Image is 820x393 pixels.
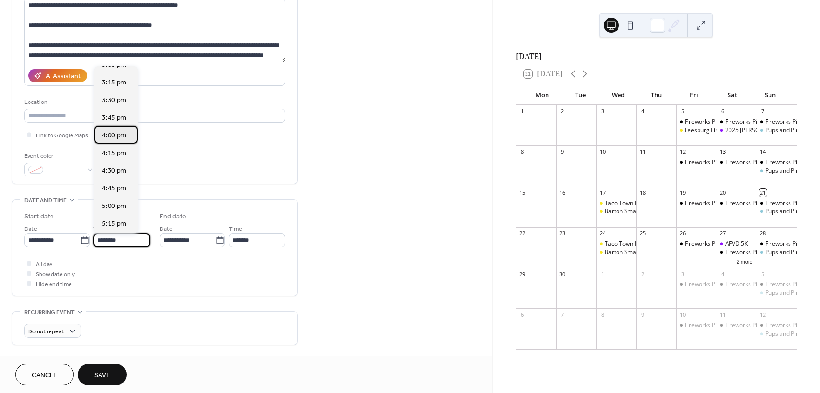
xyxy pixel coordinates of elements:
div: 23 [559,230,566,237]
div: Fireworks Pizza [765,321,806,330]
div: Location [24,97,283,107]
div: Fireworks Pizza [725,321,766,330]
div: Pups and Pints [765,330,804,338]
div: Leesburg First Friday [676,126,716,134]
div: 2 [639,270,646,278]
span: Time [229,224,242,234]
span: 4:00 pm [102,131,126,141]
span: Recurring event [24,308,75,318]
div: End date [160,212,186,222]
div: Fireworks Pizza [685,321,726,330]
div: Fireworks Pizza [725,118,766,126]
div: Fireworks Pizza [685,118,726,126]
div: Taco Town Food Truck [605,240,664,248]
div: Pups and Pints [765,126,804,134]
div: Pups and Pints [765,207,804,216]
span: Show date only [36,269,75,279]
span: Link to Google Maps [36,131,88,141]
div: 10 [679,311,686,318]
div: AFVD 5K [725,240,748,248]
span: Hide end time [36,279,72,290]
div: 12 [759,311,767,318]
div: Wed [599,86,638,105]
div: Fireworks Pizza [685,280,726,289]
div: 5 [679,108,686,115]
div: Fireworks Pizza [765,158,806,166]
div: Barton Smart Triva [596,207,636,216]
div: Fireworks Pizza [765,118,806,126]
div: 5 [759,270,767,278]
div: 2025 Roper Romp Charity Pub Crawl [717,126,757,134]
div: Event color [24,151,96,161]
a: Cancel [15,364,74,385]
div: Tue [561,86,599,105]
div: 30 [559,270,566,278]
div: Sun [751,86,789,105]
div: 11 [719,311,727,318]
div: Fireworks Pizza [685,158,726,166]
span: 4:15 pm [102,148,126,158]
div: Taco Town Food Truck [596,240,636,248]
div: 29 [519,270,526,278]
div: 13 [719,148,727,155]
div: Fireworks Pizza [765,240,806,248]
div: Leesburg First [DATE] [685,126,742,134]
div: Pups and Pints [757,207,797,216]
div: 18 [639,189,646,196]
div: Start date [24,212,54,222]
div: Barton Smart Triva [596,248,636,257]
div: Pups and Pints [757,248,797,257]
div: 4 [639,108,646,115]
div: 14 [759,148,767,155]
span: 4:30 pm [102,166,126,176]
div: Fireworks Pizza [676,240,716,248]
div: 7 [759,108,767,115]
div: Pups and Pints [757,167,797,175]
div: Pups and Pints [765,248,804,257]
div: 24 [599,230,606,237]
div: 27 [719,230,727,237]
div: Pups and Pints [757,330,797,338]
span: Do not repeat [28,326,64,337]
div: 26 [679,230,686,237]
div: AFVD 5K [717,240,757,248]
div: 15 [519,189,526,196]
div: 8 [519,148,526,155]
div: 7 [559,311,566,318]
div: Pups and Pints [765,167,804,175]
div: 21 [759,189,767,196]
div: Pups and Pints [757,289,797,297]
div: Pups and Pints [765,289,804,297]
button: AI Assistant [28,69,87,82]
div: Fireworks Pizza [676,280,716,289]
div: 3 [599,108,606,115]
div: Fireworks Pizza [725,199,766,207]
div: 20 [719,189,727,196]
div: [DATE] [516,51,797,62]
button: Save [78,364,127,385]
div: 9 [639,311,646,318]
span: 3:30 pm [102,95,126,105]
div: 16 [559,189,566,196]
div: 1 [519,108,526,115]
div: Fireworks Pizza [676,158,716,166]
div: Fireworks Pizza [676,118,716,126]
span: Time [93,224,107,234]
span: All day [36,259,52,269]
div: Barton Smart Triva [605,248,655,257]
div: Fireworks Pizza [717,280,757,289]
button: 2 more [732,257,756,265]
div: 28 [759,230,767,237]
div: 22 [519,230,526,237]
div: Fireworks Pizza [717,158,757,166]
div: 4 [719,270,727,278]
div: Taco Town Food Truck [596,199,636,207]
div: Fireworks Pizza [757,321,797,330]
div: 17 [599,189,606,196]
span: Date [24,224,37,234]
div: Fireworks Pizza [725,280,766,289]
span: 5:00 pm [102,201,126,211]
div: 6 [719,108,727,115]
div: Fireworks Pizza [717,118,757,126]
div: Taco Town Food Truck [605,199,664,207]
